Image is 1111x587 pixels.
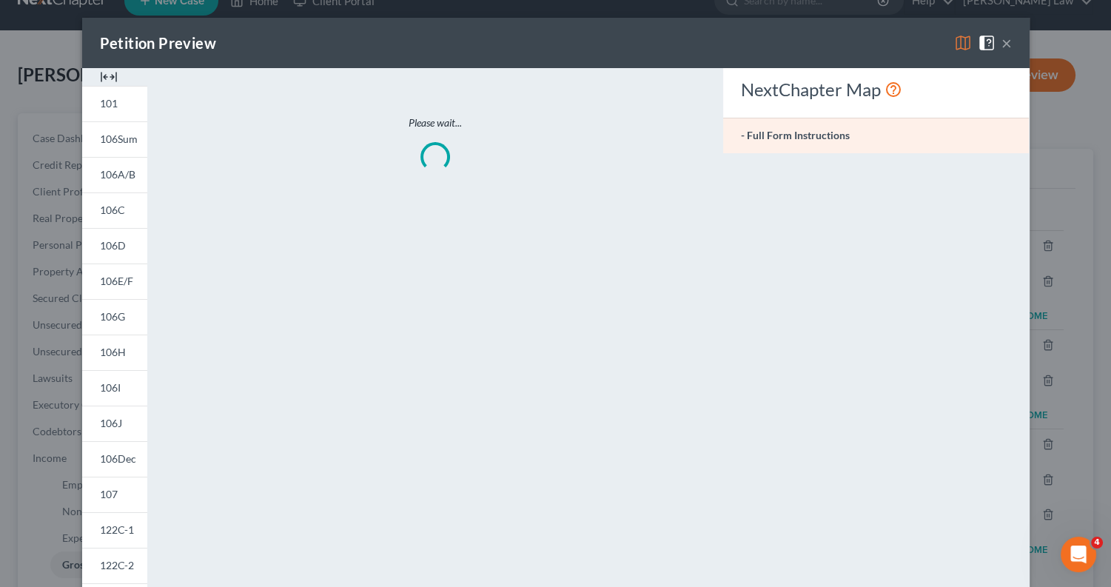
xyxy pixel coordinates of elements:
a: 106D [82,228,147,264]
strong: - Full Form Instructions [741,129,850,141]
span: 122C-2 [100,559,134,571]
a: 106C [82,192,147,228]
span: 106H [100,346,126,358]
a: 106Dec [82,441,147,477]
p: Please wait... [209,115,661,130]
span: 106I [100,381,121,394]
span: 122C-1 [100,523,134,536]
span: 4 [1091,537,1103,549]
span: 106A/B [100,168,135,181]
span: 106C [100,204,125,216]
a: 106H [82,335,147,370]
img: help-close-5ba153eb36485ed6c1ea00a893f15db1cb9b99d6cae46e1a8edb6c62d00a1a76.svg [978,34,996,52]
a: 122C-1 [82,512,147,548]
div: NextChapter Map [741,78,1011,101]
div: Petition Preview [100,33,216,53]
a: 122C-2 [82,548,147,583]
span: 106E/F [100,275,133,287]
a: 106A/B [82,157,147,192]
a: 106G [82,299,147,335]
span: 106J [100,417,122,429]
img: map-eea8200ae884c6f1103ae1953ef3d486a96c86aabb227e865a55264e3737af1f.svg [954,34,972,52]
a: 106I [82,370,147,406]
a: 106E/F [82,264,147,299]
span: 106Sum [100,133,138,145]
a: 101 [82,86,147,121]
span: 106Dec [100,452,136,465]
iframe: Intercom live chat [1061,537,1096,572]
a: 106J [82,406,147,441]
a: 107 [82,477,147,512]
img: expand-e0f6d898513216a626fdd78e52531dac95497ffd26381d4c15ee2fc46db09dca.svg [100,68,118,86]
span: 106D [100,239,126,252]
button: × [1001,34,1012,52]
a: 106Sum [82,121,147,157]
span: 106G [100,310,125,323]
span: 101 [100,97,118,110]
span: 107 [100,488,118,500]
